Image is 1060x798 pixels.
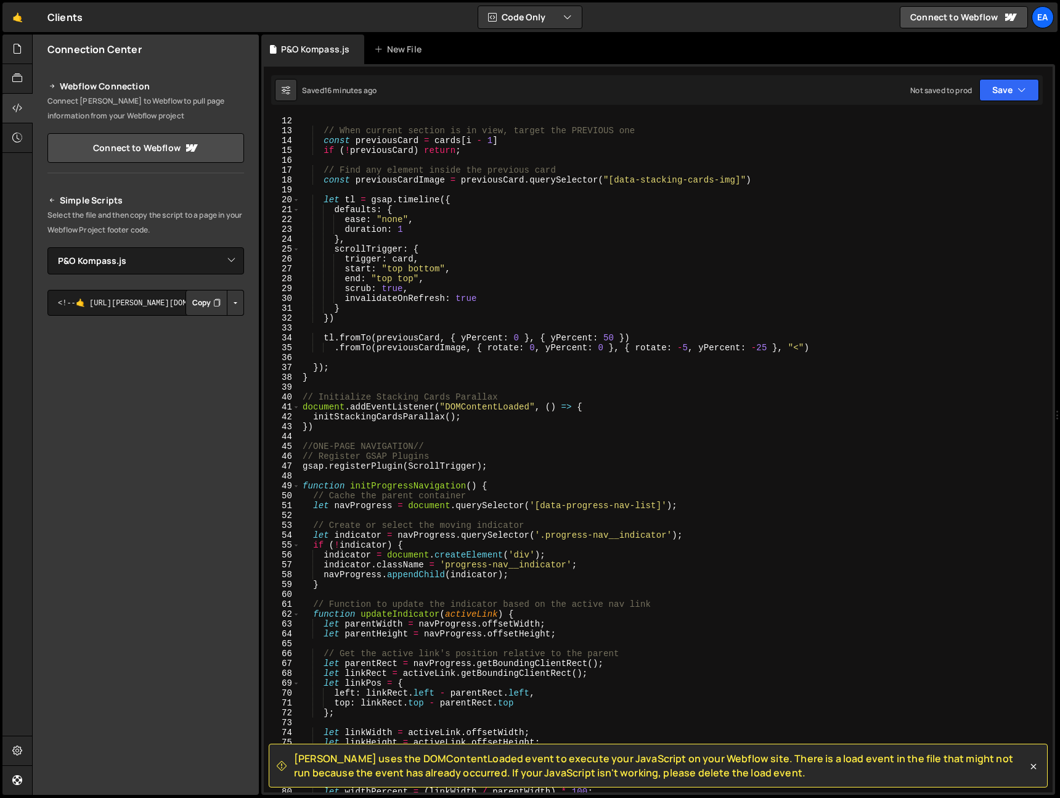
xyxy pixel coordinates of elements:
div: 44 [264,432,300,442]
div: 34 [264,333,300,343]
div: 75 [264,738,300,747]
div: P&O Kompass.js [281,43,349,56]
div: 22 [264,215,300,224]
div: 16 minutes ago [324,85,377,96]
div: 61 [264,599,300,609]
div: 36 [264,353,300,363]
h2: Simple Scripts [47,193,244,208]
div: 79 [264,777,300,787]
div: 26 [264,254,300,264]
div: 70 [264,688,300,698]
div: 59 [264,580,300,590]
div: 69 [264,678,300,688]
iframe: YouTube video player [47,455,245,566]
a: Ea [1032,6,1054,28]
div: 28 [264,274,300,284]
div: 49 [264,481,300,491]
button: Save [979,79,1039,101]
p: Select the file and then copy the script to a page in your Webflow Project footer code. [47,208,244,237]
textarea: <!--🤙 [URL][PERSON_NAME][DOMAIN_NAME]> <script>document.addEventListener("DOMContentLoaded", func... [47,290,244,316]
div: 13 [264,126,300,136]
div: 24 [264,234,300,244]
div: 19 [264,185,300,195]
p: Connect [PERSON_NAME] to Webflow to pull page information from your Webflow project [47,94,244,123]
div: 51 [264,501,300,511]
div: 64 [264,629,300,639]
div: 39 [264,382,300,392]
div: 78 [264,767,300,777]
div: 53 [264,520,300,530]
div: 38 [264,372,300,382]
div: 37 [264,363,300,372]
div: 14 [264,136,300,146]
div: 31 [264,303,300,313]
div: 32 [264,313,300,323]
span: [PERSON_NAME] uses the DOMContentLoaded event to execute your JavaScript on your Webflow site. Th... [294,752,1027,779]
div: 46 [264,451,300,461]
div: 68 [264,668,300,678]
div: 77 [264,757,300,767]
div: 20 [264,195,300,205]
div: 27 [264,264,300,274]
div: 21 [264,205,300,215]
div: 60 [264,590,300,599]
h2: Webflow Connection [47,79,244,94]
div: Saved [302,85,377,96]
a: 🤙 [2,2,33,32]
div: 23 [264,224,300,234]
div: 41 [264,402,300,412]
div: 67 [264,659,300,668]
div: 66 [264,649,300,659]
div: Button group with nested dropdown [185,290,244,316]
div: 55 [264,540,300,550]
button: Copy [185,290,227,316]
div: 15 [264,146,300,155]
div: 47 [264,461,300,471]
div: 72 [264,708,300,718]
div: 74 [264,728,300,738]
div: 58 [264,570,300,580]
a: Connect to Webflow [900,6,1028,28]
div: 45 [264,442,300,451]
div: 71 [264,698,300,708]
div: Clients [47,10,83,25]
div: New File [374,43,426,56]
div: 30 [264,294,300,303]
div: 62 [264,609,300,619]
div: 42 [264,412,300,422]
div: 12 [264,116,300,126]
div: 80 [264,787,300,797]
div: 52 [264,511,300,520]
div: 48 [264,471,300,481]
div: 35 [264,343,300,353]
div: 18 [264,175,300,185]
div: 73 [264,718,300,728]
div: 17 [264,165,300,175]
div: 25 [264,244,300,254]
a: Connect to Webflow [47,133,244,163]
div: 57 [264,560,300,570]
div: 43 [264,422,300,432]
div: 63 [264,619,300,629]
button: Code Only [478,6,582,28]
div: 54 [264,530,300,540]
div: 16 [264,155,300,165]
div: 29 [264,284,300,294]
div: 33 [264,323,300,333]
div: 40 [264,392,300,402]
iframe: YouTube video player [47,336,245,447]
div: Not saved to prod [910,85,972,96]
div: 76 [264,747,300,757]
div: 50 [264,491,300,501]
div: 65 [264,639,300,649]
div: 56 [264,550,300,560]
h2: Connection Center [47,43,142,56]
